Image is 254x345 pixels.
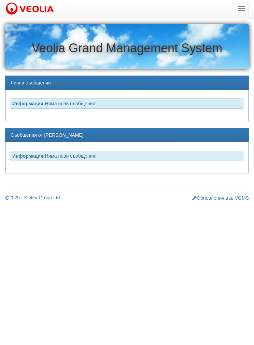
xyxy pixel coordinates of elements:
[5,128,249,142] div: Съобщения от [PERSON_NAME]
[5,41,249,55] h1: Veolia Grand Management System
[12,101,45,106] strong: Информация:
[5,195,61,200] a: 2025 - Sintex Group Ltd.
[192,195,249,201] a: Обновления във VGMS
[5,76,249,90] div: Лични съобщения
[5,2,57,16] img: VeoliaLogo.png
[11,98,243,109] div: Няма нови съобщения!
[12,153,45,159] strong: Информация:
[11,151,243,161] div: Няма нови съобщения!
